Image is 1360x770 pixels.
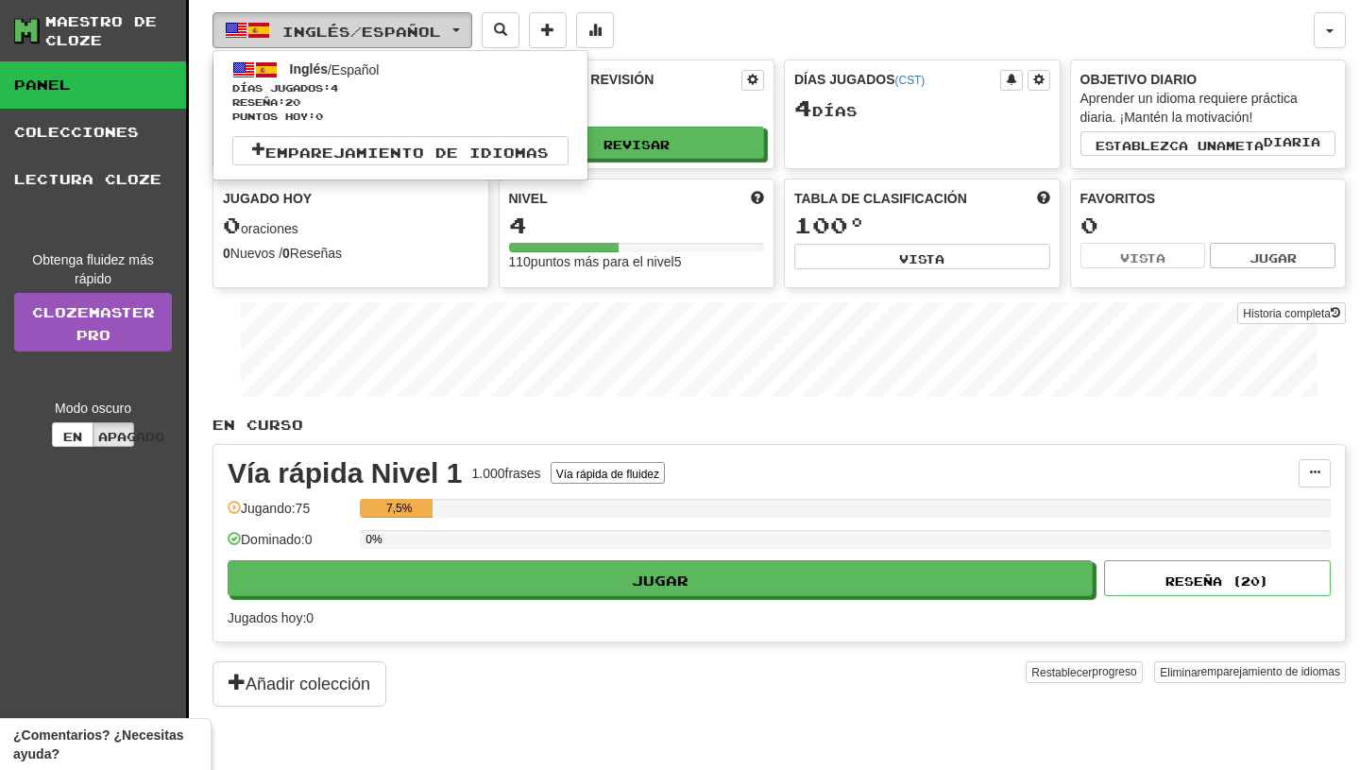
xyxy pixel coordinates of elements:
[632,572,688,588] font: Jugar
[556,467,659,480] font: Vía rápida de fluidez
[551,462,665,484] button: Vía rápida de fluidez
[232,136,569,166] a: Emparejamiento de idiomas
[794,191,967,206] font: Tabla de clasificación
[241,532,305,547] font: Dominado:
[76,327,110,343] font: Pro
[13,727,184,761] font: ¿Comentarios? ¿Necesitas ayuda?
[32,304,155,320] font: Clozemaster
[471,466,504,481] font: 1.000
[331,82,338,94] font: 4
[1154,661,1346,683] button: Eliminaremparejamiento de idiomas
[509,127,765,159] button: Revisar
[282,23,350,39] font: Inglés
[794,72,895,87] font: Días jugados
[895,74,899,87] a: (
[232,96,285,108] font: Reseña:
[232,111,315,122] font: Puntos hoy:
[1096,139,1226,152] font: Establezca una
[230,246,282,261] font: Nuevos /
[362,23,441,39] font: Español
[241,221,298,236] font: oraciones
[305,532,313,547] font: 0
[93,422,134,447] button: Apagado
[290,61,328,77] font: Inglés
[794,212,866,238] font: 100º
[32,252,153,286] font: Obtenga fluidez más rápido
[315,111,323,122] font: 0
[282,246,290,261] font: 0
[45,13,157,48] font: Maestro de cloze
[328,62,331,77] font: /
[1080,212,1098,238] font: 0
[576,12,614,48] button: Más estadísticas
[509,191,548,206] font: Nivel
[1031,666,1092,679] font: Restablecer
[509,212,527,238] font: 4
[228,457,462,488] font: Vía rápida Nivel 1
[674,254,682,269] font: 5
[14,77,71,93] font: Panel
[228,560,1093,596] button: Jugar
[63,430,82,443] font: En
[1080,72,1198,87] font: Objetivo diario
[1160,666,1200,679] font: Eliminar
[1243,307,1331,320] font: Historia completa
[1092,665,1136,678] font: progreso
[246,676,370,694] font: Añadir colección
[306,610,314,625] font: 0
[213,56,587,127] a: Inglés/EspañolDías jugados:4 Reseña:20Puntos hoy:0
[1241,574,1260,588] font: 20
[1201,665,1340,678] font: emparejamiento de idiomas
[1080,91,1298,125] font: Aprender un idioma requiere práctica diaria. ¡Mantén la motivación!
[212,12,472,48] button: Inglés/Español
[529,12,567,48] button: Añadir frase a la colección
[296,501,311,516] font: 75
[1226,139,1264,152] font: meta
[290,246,342,261] font: Reseñas
[1080,131,1336,156] button: Establezca unametadiaria
[98,430,164,443] font: Apagado
[350,23,362,39] font: /
[14,171,161,187] font: Lectura cloze
[265,144,549,160] font: Emparejamiento de idiomas
[14,293,172,351] a: ClozemasterPro
[1249,251,1297,265] font: Jugar
[223,212,241,238] font: 0
[1037,189,1050,208] span: Esta semana en puntos, UTC
[223,191,312,206] font: Jugado hoy
[241,501,296,516] font: Jugando:
[14,124,139,140] font: Colecciones
[812,103,858,119] font: días
[223,246,230,261] font: 0
[1080,243,1206,267] button: Vista
[1104,560,1331,596] button: Reseña (20)
[1165,574,1241,588] font: Reseña (
[531,254,674,269] font: puntos más para el nivel
[1264,135,1320,148] font: diaria
[365,533,382,546] font: 0%
[232,82,331,94] font: Días jugados:
[505,466,541,481] font: frases
[1026,661,1142,683] button: Restablecerprogreso
[1237,302,1346,324] button: Historia completa
[228,610,306,625] font: Jugados hoy:
[921,74,925,87] a: )
[331,62,380,77] font: Español
[509,254,531,269] font: 110
[1120,251,1165,265] font: Vista
[386,502,412,515] font: 7,5%
[212,661,386,707] button: Añadir colección
[285,96,300,108] font: 20
[1260,574,1269,588] font: )
[794,244,1050,268] button: Vista
[751,189,764,208] span: Consigue más puntos para subir de nivel.
[899,252,944,265] font: Vista
[52,422,93,447] button: En
[55,401,131,416] font: Modo oscuro
[482,12,519,48] button: Oraciones de búsqueda
[899,74,922,87] a: CST
[603,138,670,151] font: Revisar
